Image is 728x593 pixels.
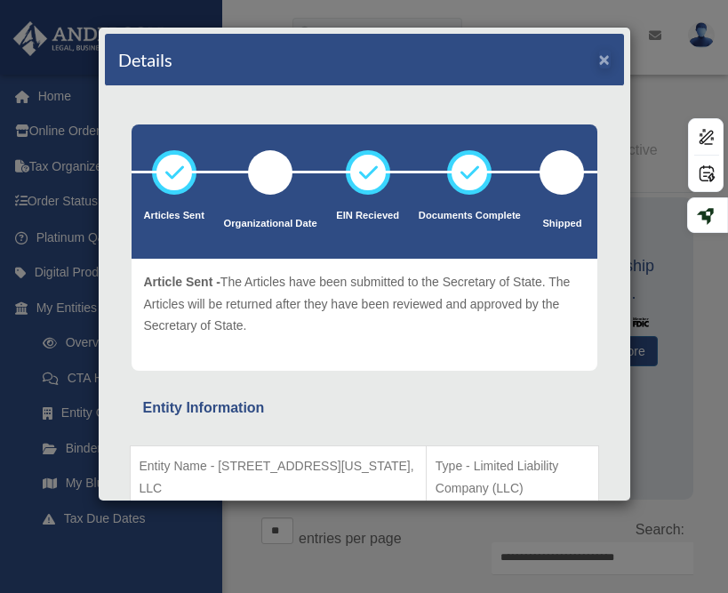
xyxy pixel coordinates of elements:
[144,275,220,289] span: Article Sent -
[224,215,317,233] p: Organizational Date
[118,47,172,72] h4: Details
[143,396,586,421] div: Entity Information
[540,215,584,233] p: Shipped
[419,207,521,225] p: Documents Complete
[140,455,417,499] p: Entity Name - [STREET_ADDRESS][US_STATE], LLC
[336,207,399,225] p: EIN Recieved
[599,50,611,68] button: ×
[144,271,585,337] p: The Articles have been submitted to the Secretary of State. The Articles will be returned after t...
[436,455,589,499] p: Type - Limited Liability Company (LLC)
[144,207,204,225] p: Articles Sent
